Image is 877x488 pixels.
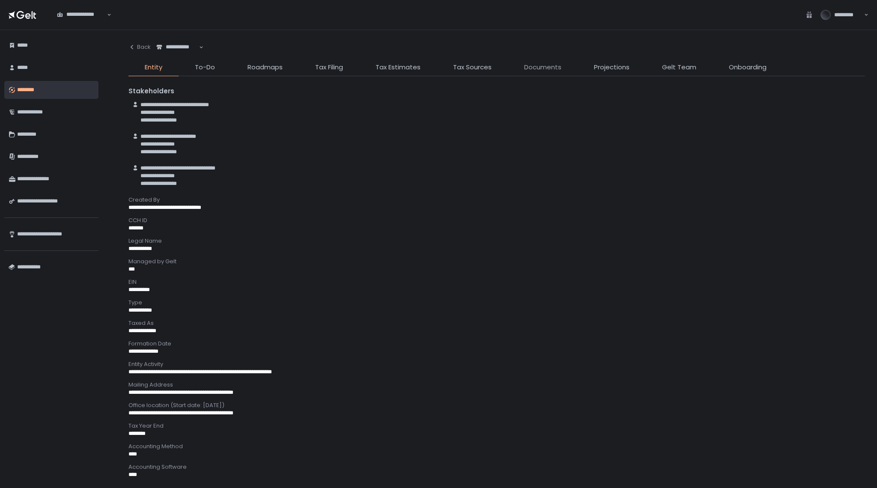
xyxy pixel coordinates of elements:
[524,62,561,72] span: Documents
[128,443,865,450] div: Accounting Method
[128,340,865,348] div: Formation Date
[248,62,283,72] span: Roadmaps
[594,62,629,72] span: Projections
[729,62,767,72] span: Onboarding
[453,62,492,72] span: Tax Sources
[145,62,162,72] span: Entity
[376,62,421,72] span: Tax Estimates
[195,62,215,72] span: To-Do
[51,6,111,24] div: Search for option
[315,62,343,72] span: Tax Filing
[156,51,198,60] input: Search for option
[151,39,203,57] div: Search for option
[662,62,696,72] span: Gelt Team
[128,299,865,306] div: Type
[128,422,865,430] div: Tax Year End
[128,278,865,286] div: EIN
[57,18,106,27] input: Search for option
[128,196,865,204] div: Created By
[128,319,865,327] div: Taxed As
[128,381,865,389] div: Mailing Address
[128,217,865,224] div: CCH ID
[128,258,865,265] div: Managed by Gelt
[128,360,865,368] div: Entity Activity
[128,86,865,96] div: Stakeholders
[128,237,865,245] div: Legal Name
[128,463,865,471] div: Accounting Software
[128,402,865,409] div: Office location (Start date: [DATE])
[128,39,151,56] button: Back
[128,43,151,51] div: Back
